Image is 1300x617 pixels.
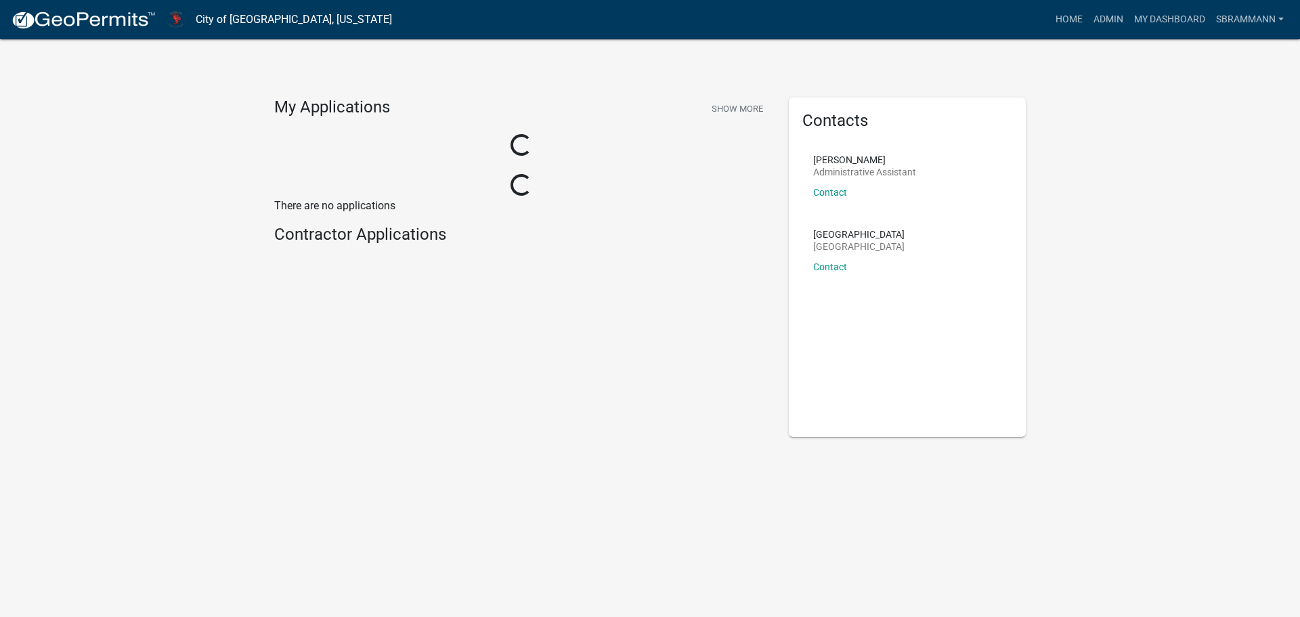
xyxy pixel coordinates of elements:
[813,187,847,198] a: Contact
[813,242,905,251] p: [GEOGRAPHIC_DATA]
[813,261,847,272] a: Contact
[1129,7,1211,33] a: My Dashboard
[274,225,768,250] wm-workflow-list-section: Contractor Applications
[813,230,905,239] p: [GEOGRAPHIC_DATA]
[196,8,392,31] a: City of [GEOGRAPHIC_DATA], [US_STATE]
[813,167,916,177] p: Administrative Assistant
[274,98,390,118] h4: My Applications
[167,10,185,28] img: City of Harlan, Iowa
[1211,7,1289,33] a: SBrammann
[706,98,768,120] button: Show More
[274,225,768,244] h4: Contractor Applications
[802,111,1012,131] h5: Contacts
[813,155,916,165] p: [PERSON_NAME]
[274,198,768,214] p: There are no applications
[1088,7,1129,33] a: Admin
[1050,7,1088,33] a: Home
